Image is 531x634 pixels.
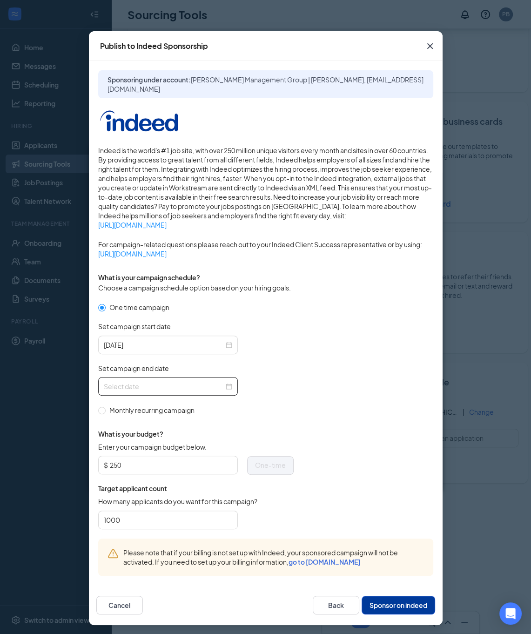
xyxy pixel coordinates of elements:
[108,75,424,94] span: Sponsoring under account:
[289,558,360,566] a: go to [DOMAIN_NAME]
[98,249,433,258] a: [URL][DOMAIN_NAME]
[108,75,423,93] span: [PERSON_NAME] Management Group | [PERSON_NAME], [EMAIL_ADDRESS][DOMAIN_NAME]
[106,302,173,312] span: One time campaign
[313,596,359,614] button: Back
[98,283,291,292] span: Choose a campaign schedule option based on your hiring goals.
[104,381,224,391] input: Select date
[98,322,171,331] span: Set campaign start date
[98,442,207,452] span: Enter your campaign budget below.
[98,484,294,493] span: Target applicant count
[98,497,257,506] span: How many applicants do you want for this campaign?
[417,31,443,61] button: Close
[106,405,198,415] span: Monthly recurring campaign
[98,220,433,229] a: [URL][DOMAIN_NAME]
[98,273,200,282] span: What is your campaign schedule?
[96,596,143,614] button: Cancel
[108,548,119,559] svg: Warning
[424,40,436,52] svg: Cross
[499,602,522,625] div: Open Intercom Messenger
[98,240,433,258] span: For campaign-related questions please reach out to your Indeed Client Success representative or b...
[362,596,435,614] button: Sponsor on indeed
[123,548,424,567] span: Please note that if your billing is not set up with Indeed, your sponsored campaign will not be a...
[100,41,208,51] div: Publish to Indeed Sponsorship
[104,458,108,472] span: $
[98,364,169,373] span: Set campaign end date
[255,461,286,469] span: One-time
[98,146,433,229] span: Indeed is the world's #1 job site, with over 250 million unique visitors every month and sites in...
[98,429,294,438] span: What is your budget?
[104,340,224,350] input: 2025-08-27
